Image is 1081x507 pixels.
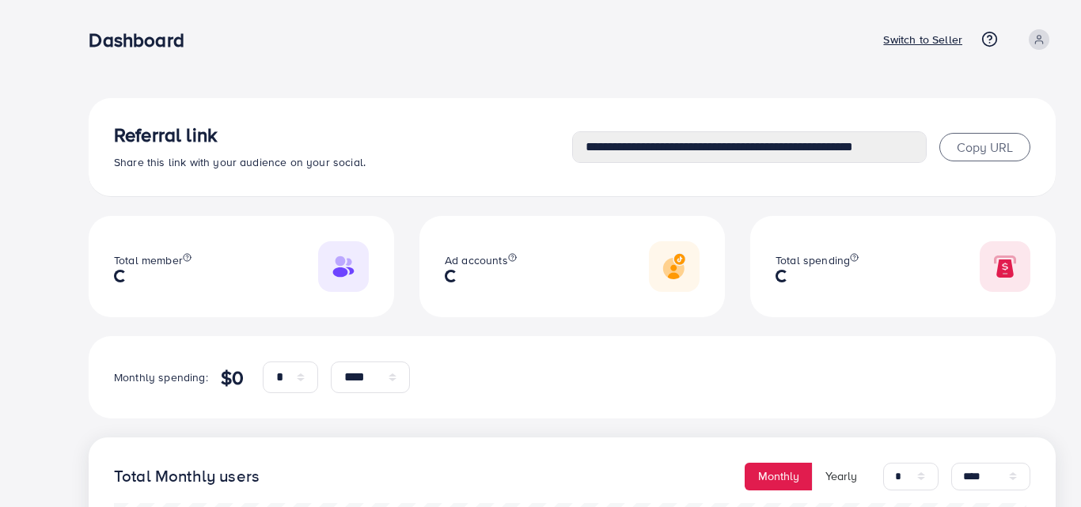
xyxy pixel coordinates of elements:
[114,252,183,268] span: Total member
[318,241,369,292] img: Responsive image
[114,467,260,486] h4: Total Monthly users
[883,30,962,49] p: Switch to Seller
[745,463,813,490] button: Monthly
[812,463,870,490] button: Yearly
[114,154,366,170] span: Share this link with your audience on your social.
[89,28,196,51] h3: Dashboard
[114,123,572,146] h3: Referral link
[649,241,700,292] img: Responsive image
[776,252,850,268] span: Total spending
[939,133,1030,161] button: Copy URL
[221,366,244,389] h4: $0
[980,241,1030,292] img: Responsive image
[114,368,208,387] p: Monthly spending:
[957,138,1013,156] span: Copy URL
[445,252,508,268] span: Ad accounts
